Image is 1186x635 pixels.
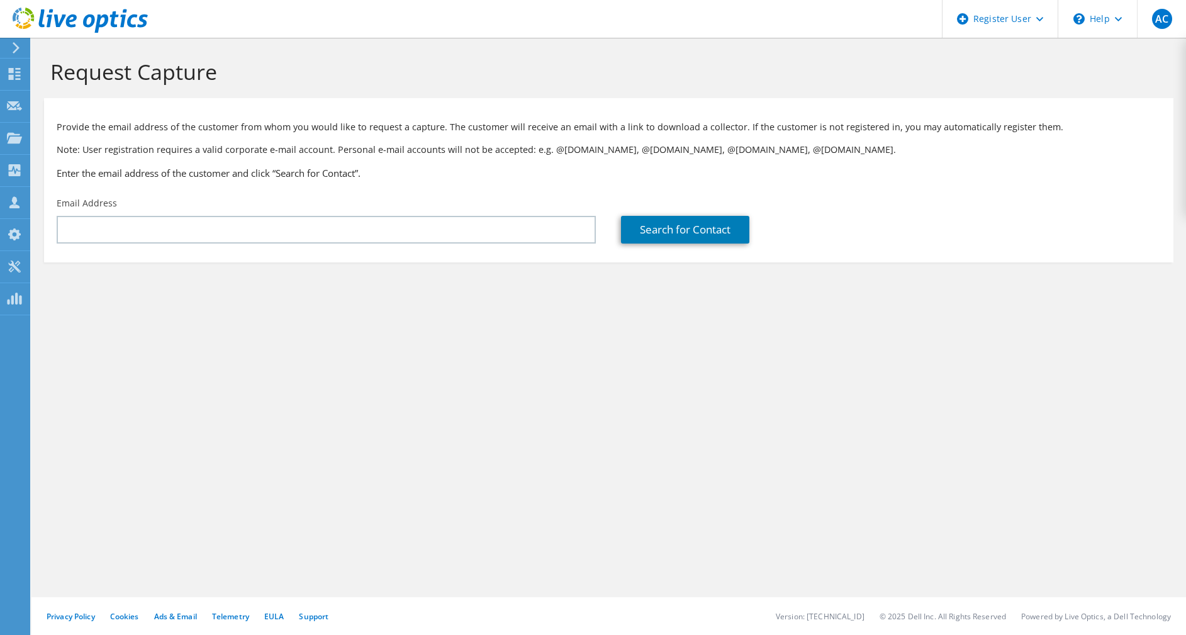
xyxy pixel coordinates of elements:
[264,611,284,622] a: EULA
[154,611,197,622] a: Ads & Email
[776,611,864,622] li: Version: [TECHNICAL_ID]
[621,216,749,244] a: Search for Contact
[57,166,1161,180] h3: Enter the email address of the customer and click “Search for Contact”.
[50,59,1161,85] h1: Request Capture
[57,197,117,210] label: Email Address
[1021,611,1171,622] li: Powered by Live Optics, a Dell Technology
[1152,9,1172,29] span: AC
[47,611,95,622] a: Privacy Policy
[299,611,328,622] a: Support
[880,611,1006,622] li: © 2025 Dell Inc. All Rights Reserved
[1073,13,1085,25] svg: \n
[57,143,1161,157] p: Note: User registration requires a valid corporate e-mail account. Personal e-mail accounts will ...
[212,611,249,622] a: Telemetry
[57,120,1161,134] p: Provide the email address of the customer from whom you would like to request a capture. The cust...
[110,611,139,622] a: Cookies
